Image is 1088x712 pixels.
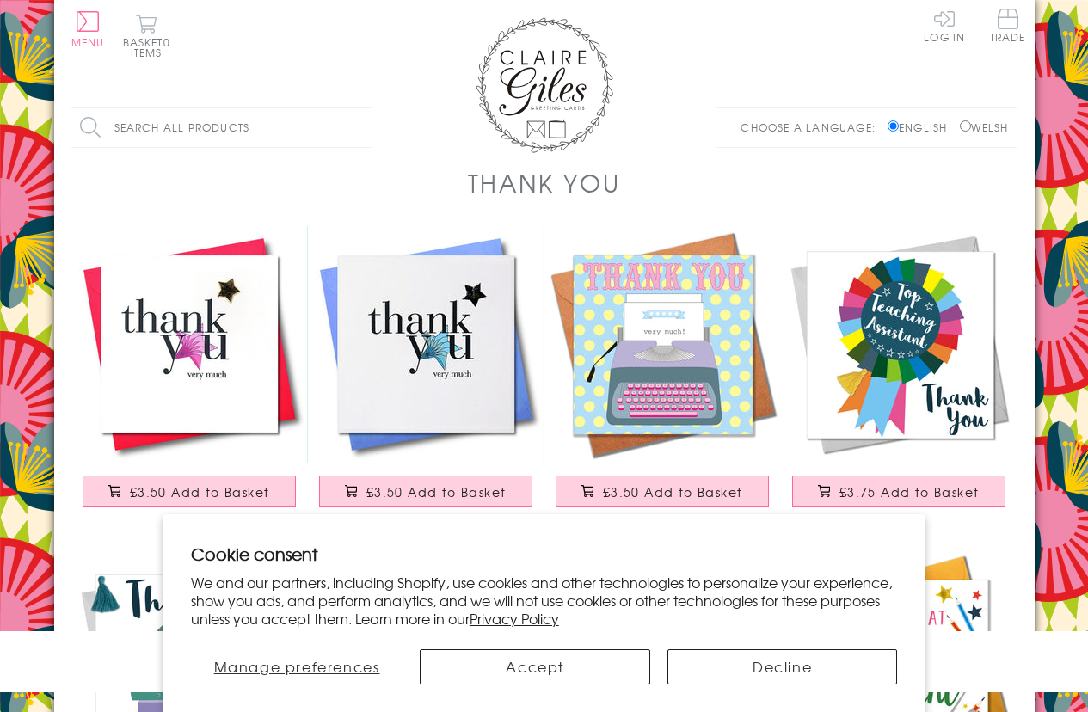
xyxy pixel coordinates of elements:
h1: Thank You [468,165,621,200]
input: Search [355,108,372,147]
span: Trade [990,9,1026,42]
span: £3.50 Add to Basket [366,483,507,500]
img: Thank You Teaching Assistant Card, Rosette, Embellished with a colourful tassel [781,226,1017,463]
span: £3.50 Add to Basket [603,483,743,500]
button: £3.50 Add to Basket [83,476,296,507]
p: Choose a language: [741,120,884,135]
a: Thank You Card, Blue Star, Thank You Very Much, Embellished with a padded star £3.50 Add to Basket [308,226,544,525]
button: Menu [71,11,105,47]
p: We and our partners, including Shopify, use cookies and other technologies to personalize your ex... [191,574,898,627]
span: Menu [71,34,105,50]
button: Basket0 items [123,14,170,58]
img: Thank You Card, Pink Star, Thank You Very Much, Embellished with a padded star [71,226,308,463]
a: Trade [990,9,1026,46]
label: English [888,120,956,135]
button: Decline [667,649,897,684]
img: Thank You Card, Blue Star, Thank You Very Much, Embellished with a padded star [308,226,544,463]
a: Thank You Card, Pink Star, Thank You Very Much, Embellished with a padded star £3.50 Add to Basket [71,226,308,525]
button: £3.50 Add to Basket [556,476,769,507]
span: 0 items [131,34,170,60]
img: Thank You Card, Typewriter, Thank You Very Much! [544,226,781,463]
span: £3.75 Add to Basket [839,483,980,500]
img: Claire Giles Greetings Cards [476,17,613,153]
button: Manage preferences [191,649,403,684]
a: Privacy Policy [470,608,559,629]
input: Search all products [71,108,372,147]
span: Manage preferences [214,656,380,677]
button: Accept [420,649,649,684]
span: £3.50 Add to Basket [130,483,270,500]
label: Welsh [960,120,1009,135]
a: Thank You Teaching Assistant Card, Rosette, Embellished with a colourful tassel £3.75 Add to Basket [781,226,1017,525]
a: Log In [924,9,965,42]
input: English [888,120,899,132]
a: Thank You Card, Typewriter, Thank You Very Much! £3.50 Add to Basket [544,226,781,525]
button: £3.75 Add to Basket [792,476,1005,507]
button: £3.50 Add to Basket [319,476,532,507]
input: Welsh [960,120,971,132]
h2: Cookie consent [191,542,898,566]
